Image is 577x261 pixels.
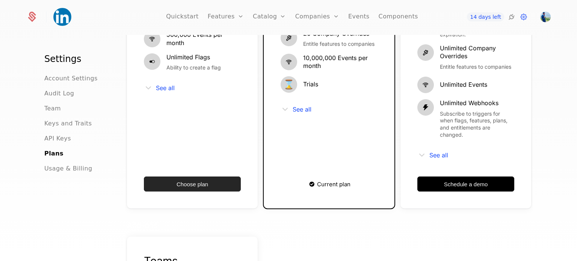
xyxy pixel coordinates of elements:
[303,80,318,89] span: Trials
[144,83,153,92] i: chevron-down
[440,99,514,107] span: Unlimited Webhooks
[519,12,528,21] a: Settings
[144,31,160,47] i: signal
[293,106,311,112] span: See all
[417,151,426,160] i: chevron-down
[44,74,98,83] a: Account Settings
[281,105,290,114] i: chevron-down
[417,177,514,192] a: Schedule a demo
[303,54,378,70] span: 10,000,000 Events per month
[440,81,487,89] span: Unlimited Events
[44,134,71,143] a: API Keys
[144,177,241,192] button: Choose plan
[44,104,61,113] a: Team
[540,12,551,22] button: Open user button
[166,64,221,71] span: Ability to create a flag
[44,119,92,128] a: Keys and Traits
[429,152,448,158] span: See all
[467,12,504,21] a: 14 days left
[440,63,514,71] span: Entitle features to companies
[156,85,175,91] span: See all
[303,41,375,48] span: Entitle features to companies
[417,44,434,61] i: hammer
[507,12,516,21] a: Integrations
[44,149,63,158] a: Plans
[417,99,434,116] i: thunder
[417,77,434,93] i: signal
[53,8,71,26] img: Epsionyx
[166,53,221,62] span: Unlimited Flags
[281,76,297,93] span: ⌛
[317,181,350,187] span: Current plan
[308,180,316,188] i: check-rounded
[44,164,92,173] a: Usage & Billing
[44,53,107,173] nav: Main
[540,12,551,22] img: TSHEGOFATSO MOGOTLANE
[144,53,160,70] i: boolean-on
[44,89,74,98] a: Audit Log
[44,53,107,65] h1: Settings
[440,110,514,139] span: Subscribe to triggers for when flags, features, plans, and entitlements are changed.
[166,31,241,47] span: 500,000 Events per month
[281,30,297,46] i: hammer
[281,54,297,70] i: signal
[127,220,158,231] span: Add-ons
[440,44,514,60] span: Unlimited Company Overrides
